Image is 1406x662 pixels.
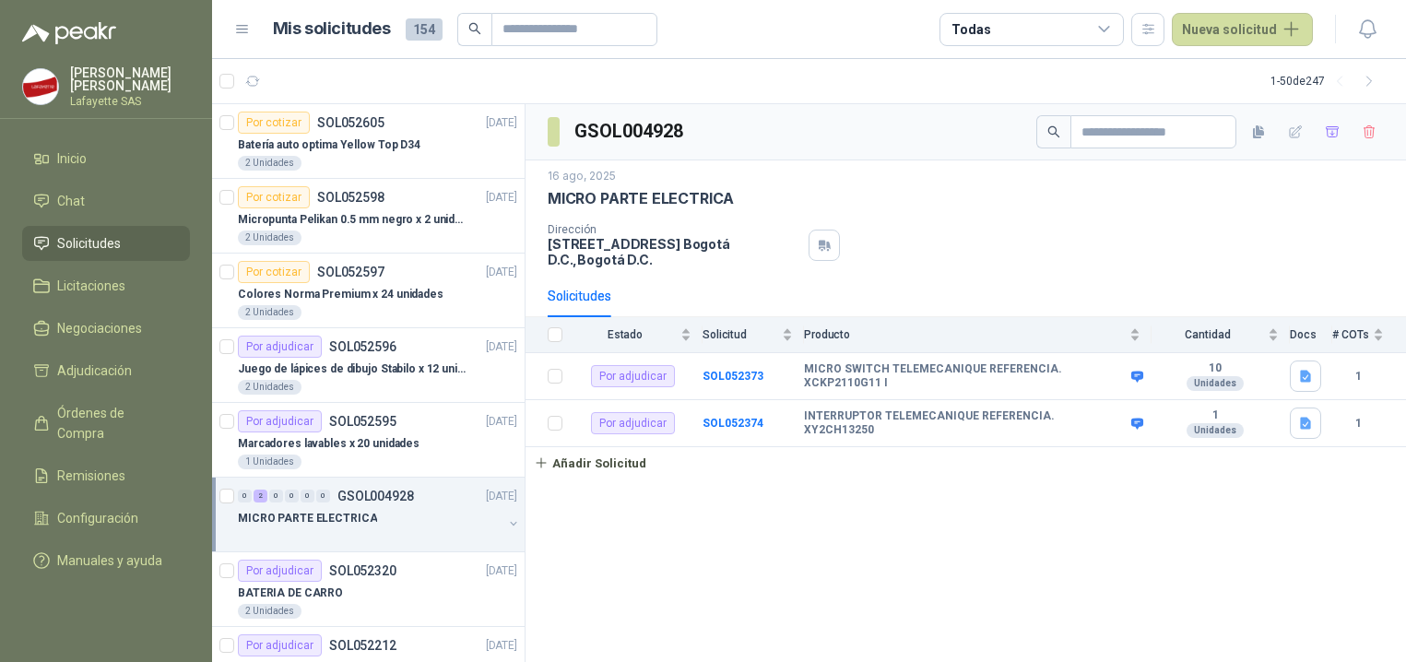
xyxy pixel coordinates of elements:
[254,490,267,502] div: 2
[22,458,190,493] a: Remisiones
[238,634,322,656] div: Por adjudicar
[212,254,525,328] a: Por cotizarSOL052597[DATE] Colores Norma Premium x 24 unidades2 Unidades
[57,318,142,338] span: Negociaciones
[329,639,396,652] p: SOL052212
[329,340,396,353] p: SOL052596
[486,637,517,655] p: [DATE]
[591,412,675,434] div: Por adjudicar
[57,403,172,443] span: Órdenes de Compra
[317,191,384,204] p: SOL052598
[212,104,525,179] a: Por cotizarSOL052605[DATE] Batería auto optima Yellow Top D342 Unidades
[804,362,1127,391] b: MICRO SWITCH TELEMECANIQUE REFERENCIA. XCKP2110G11 I
[1172,13,1313,46] button: Nueva solicitud
[1332,415,1384,432] b: 1
[1152,317,1290,353] th: Cantidad
[1152,328,1264,341] span: Cantidad
[317,266,384,278] p: SOL052597
[238,410,322,432] div: Por adjudicar
[22,22,116,44] img: Logo peakr
[238,585,343,602] p: BATERIA DE CARRO
[57,361,132,381] span: Adjudicación
[329,415,396,428] p: SOL052595
[238,435,419,453] p: Marcadores lavables x 20 unidades
[468,22,481,35] span: search
[57,191,85,211] span: Chat
[57,508,138,528] span: Configuración
[273,16,391,42] h1: Mis solicitudes
[285,490,299,502] div: 0
[951,19,990,40] div: Todas
[804,328,1126,341] span: Producto
[1332,317,1406,353] th: # COTs
[212,328,525,403] a: Por adjudicarSOL052596[DATE] Juego de lápices de dibujo Stabilo x 12 unidades2 Unidades
[238,156,301,171] div: 2 Unidades
[22,353,190,388] a: Adjudicación
[238,380,301,395] div: 2 Unidades
[22,543,190,578] a: Manuales y ayuda
[1332,328,1369,341] span: # COTs
[301,490,314,502] div: 0
[238,211,467,229] p: Micropunta Pelikan 0.5 mm negro x 2 unidades
[238,490,252,502] div: 0
[574,117,686,146] h3: GSOL004928
[238,510,377,527] p: MICRO PARTE ELECTRICA
[22,268,190,303] a: Licitaciones
[703,328,778,341] span: Solicitud
[1187,376,1244,391] div: Unidades
[486,189,517,207] p: [DATE]
[548,223,801,236] p: Dirección
[22,501,190,536] a: Configuración
[238,485,521,544] a: 0 2 0 0 0 0 GSOL004928[DATE] MICRO PARTE ELECTRICA
[406,18,443,41] span: 154
[212,179,525,254] a: Por cotizarSOL052598[DATE] Micropunta Pelikan 0.5 mm negro x 2 unidades2 Unidades
[238,136,420,154] p: Batería auto optima Yellow Top D34
[317,116,384,129] p: SOL052605
[57,466,125,486] span: Remisiones
[1152,408,1279,423] b: 1
[548,286,611,306] div: Solicitudes
[337,490,414,502] p: GSOL004928
[548,236,801,267] p: [STREET_ADDRESS] Bogotá D.C. , Bogotá D.C.
[548,189,734,208] p: MICRO PARTE ELECTRICA
[486,264,517,281] p: [DATE]
[238,261,310,283] div: Por cotizar
[526,447,655,479] button: Añadir Solicitud
[57,550,162,571] span: Manuales y ayuda
[70,66,190,92] p: [PERSON_NAME] [PERSON_NAME]
[703,317,804,353] th: Solicitud
[238,604,301,619] div: 2 Unidades
[22,396,190,451] a: Órdenes de Compra
[23,69,58,104] img: Company Logo
[22,311,190,346] a: Negociaciones
[703,370,763,383] a: SOL052373
[57,233,121,254] span: Solicitudes
[269,490,283,502] div: 0
[22,141,190,176] a: Inicio
[591,365,675,387] div: Por adjudicar
[573,317,703,353] th: Estado
[238,560,322,582] div: Por adjudicar
[238,455,301,469] div: 1 Unidades
[1187,423,1244,438] div: Unidades
[486,114,517,132] p: [DATE]
[57,148,87,169] span: Inicio
[804,409,1127,438] b: INTERRUPTOR TELEMECANIQUE REFERENCIA. XY2CH13250
[1270,66,1384,96] div: 1 - 50 de 247
[703,417,763,430] a: SOL052374
[238,286,443,303] p: Colores Norma Premium x 24 unidades
[804,317,1152,353] th: Producto
[1152,361,1279,376] b: 10
[212,552,525,627] a: Por adjudicarSOL052320[DATE] BATERIA DE CARRO2 Unidades
[22,226,190,261] a: Solicitudes
[57,276,125,296] span: Licitaciones
[22,183,190,219] a: Chat
[238,336,322,358] div: Por adjudicar
[238,361,467,378] p: Juego de lápices de dibujo Stabilo x 12 unidades
[1047,125,1060,138] span: search
[526,447,1406,479] a: Añadir Solicitud
[486,338,517,356] p: [DATE]
[238,231,301,245] div: 2 Unidades
[1290,317,1332,353] th: Docs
